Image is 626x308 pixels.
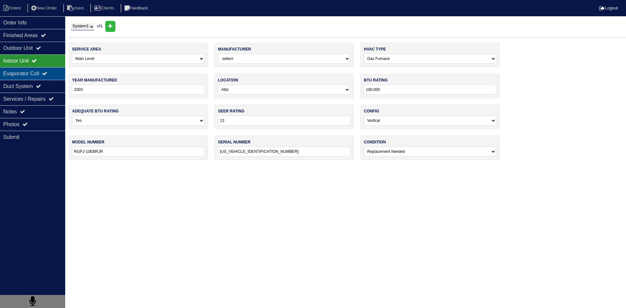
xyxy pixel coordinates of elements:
label: seer rating [218,108,245,114]
label: year manufactured [72,77,117,83]
label: config [364,108,379,114]
label: model number [72,139,104,145]
a: Clients [90,6,119,10]
a: Logout [599,6,618,10]
label: hvac type [364,46,386,52]
label: location [218,77,238,83]
label: service area [72,46,101,52]
li: New Order [27,4,62,13]
li: Users [63,4,89,13]
li: Clients [90,4,119,13]
label: manufacturer [218,46,251,52]
label: condition [364,139,386,145]
label: btu rating [364,77,388,83]
li: Feedback [121,4,153,13]
div: of 1 [68,21,626,32]
label: serial number [218,139,251,145]
label: adequate btu rating [72,108,119,114]
a: New Order [27,6,62,10]
a: Users [63,6,89,10]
